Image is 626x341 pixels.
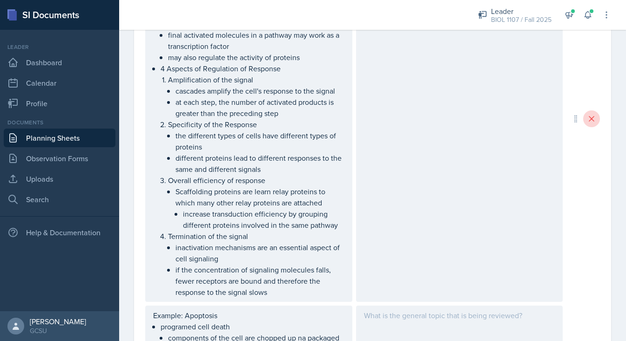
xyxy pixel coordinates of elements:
[30,317,86,326] div: [PERSON_NAME]
[168,52,344,63] p: may also regulate the activity of proteins
[161,63,344,74] p: 4 Aspects of Regulation of Response
[175,264,344,298] p: if the concentration of signaling molecules falls, fewer receptors are bound and therefore the re...
[161,321,344,332] p: programed cell death
[4,170,115,188] a: Uploads
[4,149,115,168] a: Observation Forms
[175,152,344,175] p: different proteins lead to different responses to the same and different signals
[183,208,344,231] p: increase transduction efficiency by grouping different proteins involved in the same pathway
[168,74,344,85] p: Amplification of the signal
[4,190,115,209] a: Search
[30,326,86,335] div: GCSU
[175,242,344,264] p: inactivation mechanisms are an essential aspect of cell signaling
[175,186,344,208] p: Scaffolding proteins are learn relay proteins to which many other relay proteins are attached
[491,15,552,25] div: BIOL 1107 / Fall 2025
[168,119,344,130] p: Specificity of the Response
[4,118,115,127] div: Documents
[4,129,115,147] a: Planning Sheets
[153,310,344,321] p: Example: Apoptosis
[4,43,115,51] div: Leader
[168,29,344,52] p: final activated molecules in a pathway may work as a transcription factor
[175,85,344,96] p: cascades amplify the cell's response to the signal
[175,130,344,152] p: the different types of cells have different types of proteins
[4,53,115,72] a: Dashboard
[168,175,344,186] p: Overall efficiency of response
[4,94,115,113] a: Profile
[168,231,344,242] p: Termination of the signal
[4,223,115,242] div: Help & Documentation
[175,96,344,119] p: at each step, the number of activated products is greater than the preceding step
[4,74,115,92] a: Calendar
[491,6,552,17] div: Leader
